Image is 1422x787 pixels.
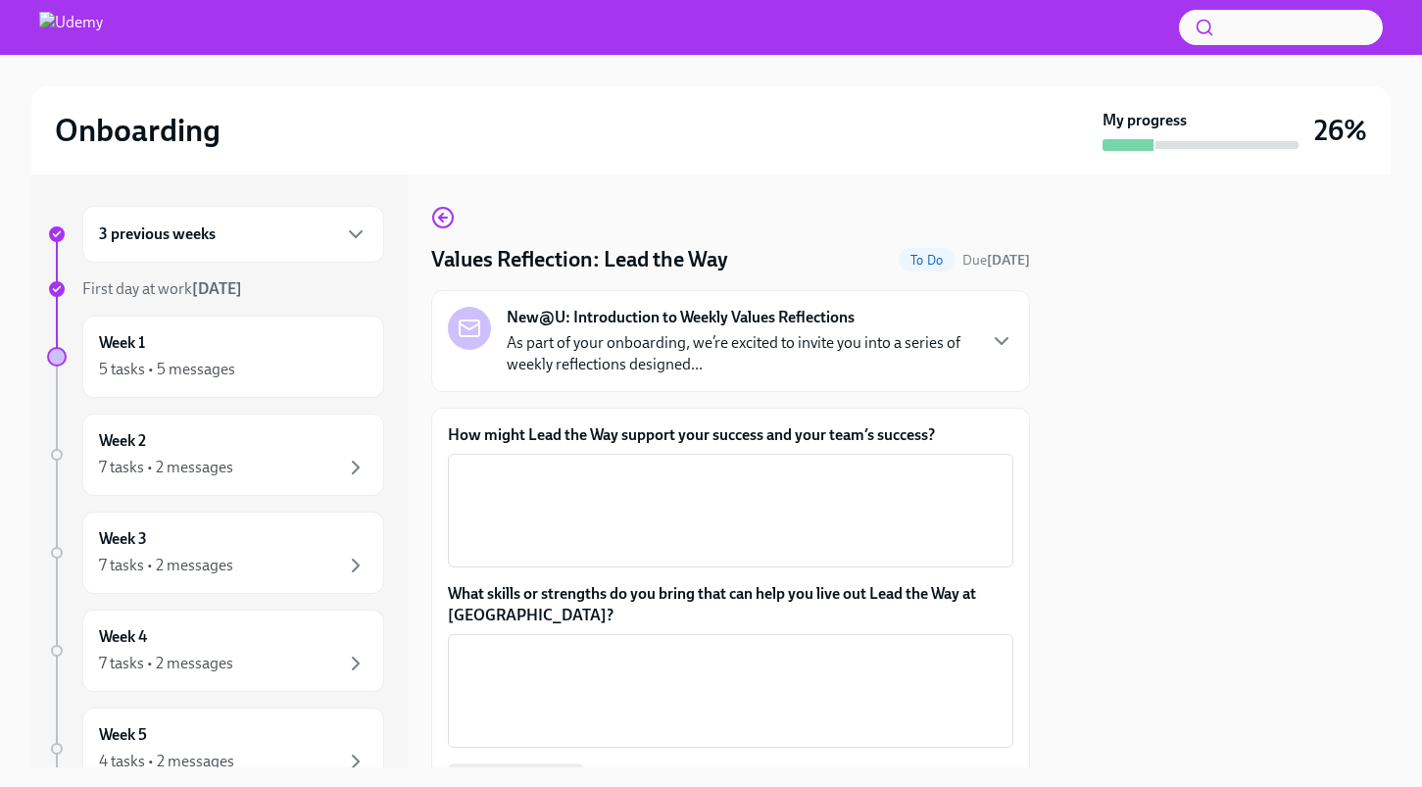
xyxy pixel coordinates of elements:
[99,724,147,746] h6: Week 5
[507,332,974,375] p: As part of your onboarding, we’re excited to invite you into a series of weekly reflections desig...
[99,751,234,772] div: 4 tasks • 2 messages
[99,223,216,245] h6: 3 previous weeks
[47,512,384,594] a: Week 37 tasks • 2 messages
[82,206,384,263] div: 3 previous weeks
[899,253,955,268] span: To Do
[448,583,1013,626] label: What skills or strengths do you bring that can help you live out Lead the Way at [GEOGRAPHIC_DATA]?
[99,653,233,674] div: 7 tasks • 2 messages
[99,555,233,576] div: 7 tasks • 2 messages
[99,457,233,478] div: 7 tasks • 2 messages
[55,111,221,150] h2: Onboarding
[962,252,1030,269] span: Due
[1314,113,1367,148] h3: 26%
[99,359,235,380] div: 5 tasks • 5 messages
[47,278,384,300] a: First day at work[DATE]
[507,307,855,328] strong: New@U: Introduction to Weekly Values Reflections
[99,528,147,550] h6: Week 3
[987,252,1030,269] strong: [DATE]
[47,414,384,496] a: Week 27 tasks • 2 messages
[47,610,384,692] a: Week 47 tasks • 2 messages
[82,279,242,298] span: First day at work
[962,251,1030,270] span: October 13th, 2025 04:30
[99,332,145,354] h6: Week 1
[448,424,1013,446] label: How might Lead the Way support your success and your team’s success?
[39,12,103,43] img: Udemy
[1103,110,1187,131] strong: My progress
[99,626,147,648] h6: Week 4
[431,245,728,274] h4: Values Reflection: Lead the Way
[192,279,242,298] strong: [DATE]
[47,316,384,398] a: Week 15 tasks • 5 messages
[99,430,146,452] h6: Week 2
